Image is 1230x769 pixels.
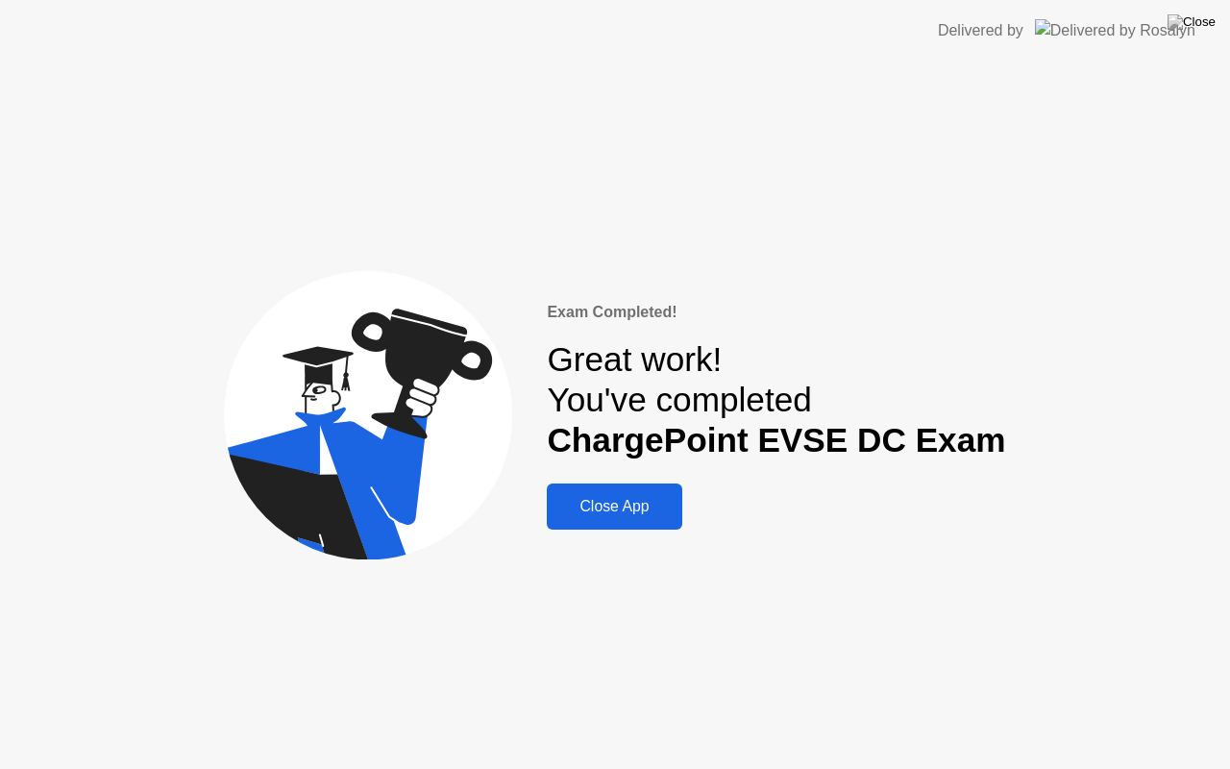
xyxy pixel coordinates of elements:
[1035,19,1195,41] img: Delivered by Rosalyn
[547,301,1005,324] div: Exam Completed!
[1168,14,1216,30] img: Close
[547,421,1005,459] b: ChargePoint EVSE DC Exam
[547,484,681,530] button: Close App
[938,19,1023,42] div: Delivered by
[553,498,676,515] div: Close App
[547,339,1005,461] div: Great work! You've completed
